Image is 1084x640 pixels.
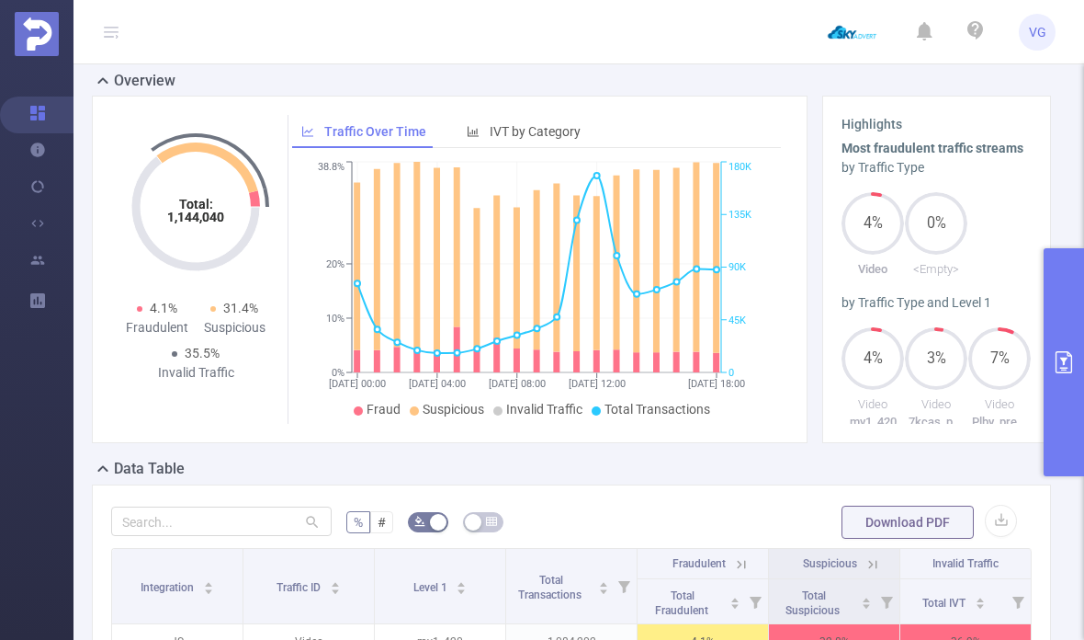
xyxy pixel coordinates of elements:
[167,210,224,224] tspan: 1,144,040
[15,12,59,56] img: Protected Media
[968,395,1032,414] p: Video
[414,516,425,527] i: icon: bg-colors
[1005,579,1031,623] i: Filter menu
[905,216,967,231] span: 0%
[330,579,340,585] i: icon: caret-up
[203,579,214,590] div: Sort
[611,549,637,623] i: Filter menu
[150,301,177,315] span: 4.1%
[423,402,484,417] span: Suspicious
[841,260,905,279] p: Video
[841,506,974,539] button: Download PDF
[730,601,740,607] i: icon: caret-down
[975,601,985,607] i: icon: caret-down
[456,579,467,590] div: Sort
[223,301,258,315] span: 31.4%
[905,351,967,366] span: 3%
[862,595,872,600] i: icon: caret-up
[841,351,904,366] span: 4%
[324,124,426,139] span: Traffic Over Time
[111,507,332,536] input: Search...
[329,378,386,390] tspan: [DATE] 00:00
[301,125,314,138] i: icon: line-chart
[841,115,1032,134] h3: Highlights
[277,581,323,594] span: Traffic ID
[728,314,746,326] tspan: 45K
[688,378,745,390] tspan: [DATE] 18:00
[119,318,196,337] div: Fraudulent
[179,197,213,211] tspan: Total:
[330,587,340,592] i: icon: caret-down
[489,378,546,390] tspan: [DATE] 08:00
[841,395,905,414] p: Video
[114,458,185,480] h2: Data Table
[332,367,344,379] tspan: 0%
[598,579,609,590] div: Sort
[141,581,197,594] span: Integration
[367,402,401,417] span: Fraud
[413,581,450,594] span: Level 1
[1029,14,1046,51] span: VG
[874,579,899,623] i: Filter menu
[968,351,1031,366] span: 7%
[905,395,968,414] p: Video
[326,258,344,270] tspan: 20%
[457,579,467,585] i: icon: caret-up
[318,162,344,174] tspan: 38.8%
[728,162,751,174] tspan: 180K
[730,595,740,600] i: icon: caret-up
[742,579,768,623] i: Filter menu
[862,601,872,607] i: icon: caret-down
[203,579,213,585] i: icon: caret-up
[599,587,609,592] i: icon: caret-down
[728,367,734,379] tspan: 0
[467,125,480,138] i: icon: bar-chart
[841,413,905,431] p: mv1_420
[655,589,711,617] span: Total Fraudulent
[599,579,609,585] i: icon: caret-up
[378,515,386,530] span: #
[905,413,968,431] p: 7kcas_pre_581
[841,158,1032,177] div: by Traffic Type
[354,515,363,530] span: %
[968,413,1032,431] p: Plby_pre_bet_116
[506,402,582,417] span: Invalid Traffic
[841,216,904,231] span: 4%
[672,557,726,570] span: Fraudulent
[803,557,857,570] span: Suspicious
[203,587,213,592] i: icon: caret-down
[457,587,467,592] i: icon: caret-down
[114,70,175,92] h2: Overview
[785,589,842,617] span: Total Suspicious
[518,574,584,601] span: Total Transactions
[841,293,1032,313] div: by Traffic Type and Level 1
[922,597,968,610] span: Total IVT
[569,378,626,390] tspan: [DATE] 12:00
[975,595,985,600] i: icon: caret-up
[490,124,581,139] span: IVT by Category
[728,262,746,274] tspan: 90K
[604,402,710,417] span: Total Transactions
[975,595,986,606] div: Sort
[185,346,220,360] span: 35.5%
[326,313,344,325] tspan: 10%
[729,595,740,606] div: Sort
[932,557,999,570] span: Invalid Traffic
[728,209,751,221] tspan: 135K
[196,318,273,337] div: Suspicious
[330,579,341,590] div: Sort
[486,516,497,527] i: icon: table
[841,141,1023,155] b: Most fraudulent traffic streams
[913,262,959,276] span: <Empty>
[409,378,466,390] tspan: [DATE] 04:00
[157,363,234,383] div: Invalid Traffic
[861,595,872,606] div: Sort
